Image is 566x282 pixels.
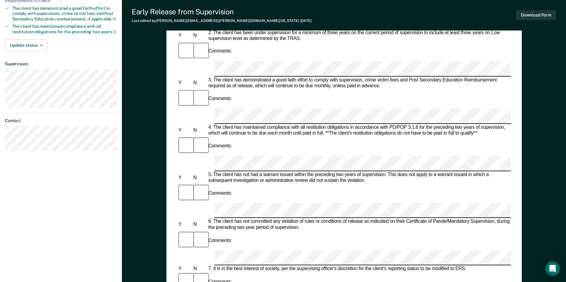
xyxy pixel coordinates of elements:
div: The client has maintained compliance with all restitution obligations for the preceding two [12,24,117,34]
button: Download Form [516,10,556,20]
div: Comments: [207,96,233,102]
button: Update status [5,39,48,52]
div: Y [177,175,192,181]
div: Y [177,80,192,86]
div: 6. The client has not committed any violation of rules or conditions of release as indicated on t... [207,219,511,231]
div: Y [177,222,192,228]
div: N [192,33,207,39]
div: 7. It is in the best interest of society, per the supervising officer's discretion for the client... [207,266,511,272]
div: Comments: [207,143,233,149]
span: years [101,29,116,34]
div: Early Release from Supervision [132,7,312,16]
dt: Supervision [5,61,117,67]
div: Y [177,127,192,133]
div: N [192,127,207,133]
div: 5. The client has not had a warrant issued within the preceding two years of supervision. This do... [207,172,511,183]
span: [DATE] [300,19,312,23]
div: The client has demonstrated a good faith effort to comply with supervision, crime victim fees and... [12,6,117,21]
div: N [192,222,207,228]
span: applicable [91,16,116,21]
div: 2. The client has been under supervision for a minimum of three years on the current period of su... [207,30,511,42]
div: N [192,80,207,86]
div: Last edited by [PERSON_NAME][EMAIL_ADDRESS][PERSON_NAME][DOMAIN_NAME][US_STATE] [132,19,312,23]
div: Y [177,33,192,39]
dt: Contact [5,118,117,123]
div: 4. The client has maintained compliance with all restitution obligations in accordance with PD/PO... [207,125,511,136]
div: N [192,175,207,181]
div: Comments: [207,49,233,55]
div: 3. The client has demonstrated a good faith effort to comply with supervision, crime victim fees ... [207,77,511,89]
div: Y [177,266,192,272]
div: Open Intercom Messenger [545,261,560,276]
div: N [192,266,207,272]
div: Comments: [207,190,233,197]
div: Comments: [207,237,233,244]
